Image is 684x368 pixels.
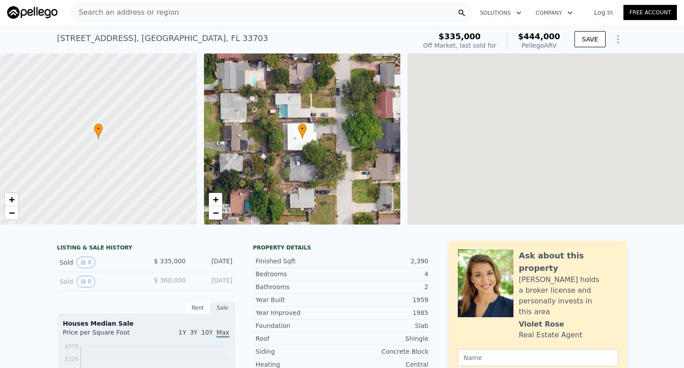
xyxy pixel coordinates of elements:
a: Zoom out [209,206,222,220]
div: Houses Median Sale [63,319,229,328]
div: Price per Square Foot [63,328,146,342]
div: • [298,123,307,139]
div: 2,390 [342,257,428,266]
div: LISTING & SALE HISTORY [57,244,235,253]
button: SAVE [574,31,606,47]
span: − [9,207,15,218]
span: 3Y [190,329,197,336]
div: Shingle [342,334,428,343]
span: − [212,207,218,218]
div: [STREET_ADDRESS] , [GEOGRAPHIC_DATA] , FL 33703 [57,32,268,45]
span: $335,000 [439,32,481,41]
div: Ask about this property [519,249,618,274]
div: Finished Sqft [256,257,342,266]
div: Bathrooms [256,282,342,291]
div: Sale [210,302,235,314]
span: Max [216,329,229,338]
div: [DATE] [193,257,232,268]
img: Pellego [7,6,57,19]
div: [PERSON_NAME] holds a broker license and personally invests in this area [519,274,618,317]
button: Company [529,5,580,21]
div: 1959 [342,295,428,304]
div: Bedrooms [256,270,342,278]
div: 2 [342,282,428,291]
span: • [94,125,103,133]
span: + [212,194,218,205]
button: Show Options [609,30,627,48]
div: Siding [256,347,342,356]
span: 10Y [201,329,213,336]
div: Real Estate Agent [519,330,582,340]
div: Foundation [256,321,342,330]
div: • [94,123,103,139]
span: Search an address or region [72,7,179,18]
a: Zoom in [5,193,18,206]
button: Solutions [473,5,529,21]
div: 4 [342,270,428,278]
span: $ 360,000 [154,277,186,284]
div: Off Market, last sold for [423,41,496,50]
span: • [298,125,307,133]
div: [DATE] [193,276,232,287]
a: Zoom in [209,193,222,206]
div: Map [407,53,684,225]
button: View historical data [77,276,95,287]
div: Year Built [256,295,342,304]
div: Concrete Block [342,347,428,356]
div: Pellego ARV [518,41,560,50]
div: Year Improved [256,308,342,317]
div: Property details [253,244,431,251]
div: Rent [185,302,210,314]
input: Name [458,349,618,366]
a: Free Account [623,5,677,20]
span: $444,000 [518,32,560,41]
a: Zoom out [5,206,18,220]
a: Log In [583,8,623,17]
span: 1Y [179,329,186,336]
button: View historical data [77,257,95,268]
div: Sold [60,276,139,287]
div: Slab [342,321,428,330]
div: Roof [256,334,342,343]
div: Violet Rose [519,319,564,330]
tspan: $328 [65,356,78,362]
span: $ 335,000 [154,258,186,265]
span: + [9,194,15,205]
div: Sold [60,257,139,268]
tspan: $370 [65,343,78,350]
div: 1985 [342,308,428,317]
